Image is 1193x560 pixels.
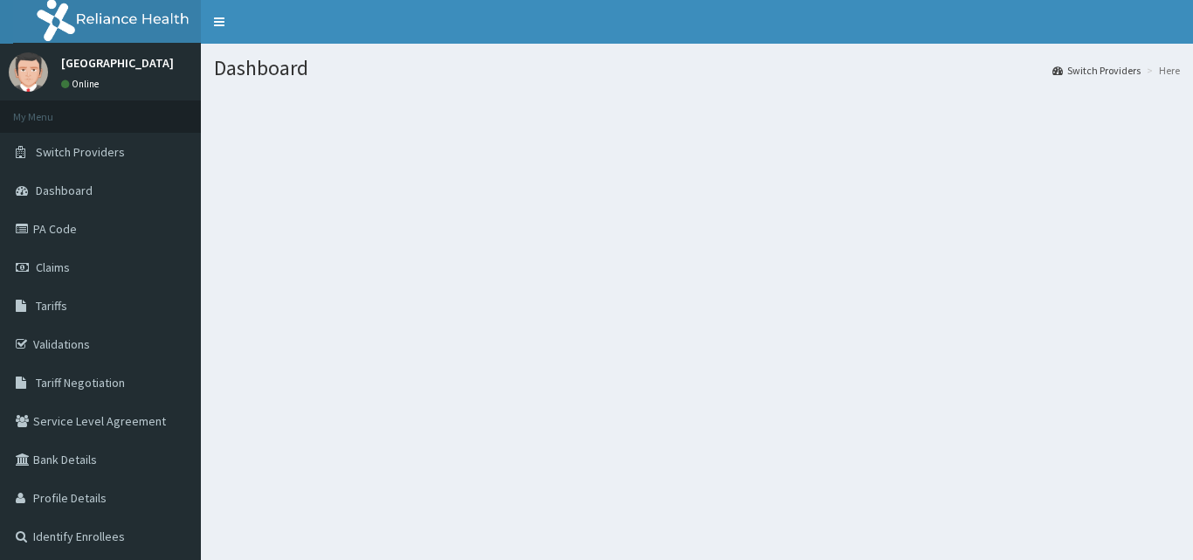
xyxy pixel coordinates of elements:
[36,298,67,314] span: Tariffs
[61,78,103,90] a: Online
[36,183,93,198] span: Dashboard
[36,259,70,275] span: Claims
[61,57,174,69] p: [GEOGRAPHIC_DATA]
[214,57,1180,80] h1: Dashboard
[36,375,125,391] span: Tariff Negotiation
[36,144,125,160] span: Switch Providers
[1142,63,1180,78] li: Here
[9,52,48,92] img: User Image
[1052,63,1141,78] a: Switch Providers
